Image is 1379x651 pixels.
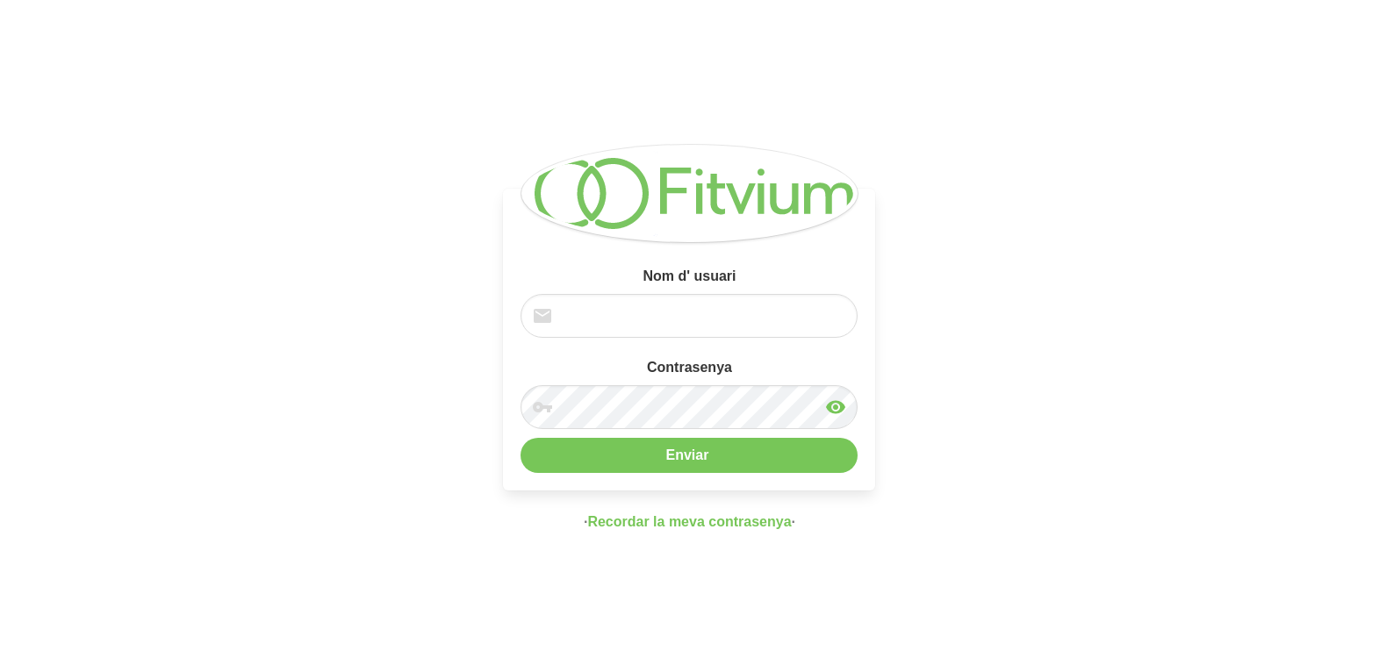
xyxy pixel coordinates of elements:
a: Recordar la meva contrasenya [587,514,791,529]
b: Enviar [666,447,709,462]
img: logo.png [521,145,858,242]
p: · · [503,511,875,533]
button: Enviar [521,438,858,473]
label: Contrasenya [521,357,858,378]
label: Nom d' usuari [521,266,858,287]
